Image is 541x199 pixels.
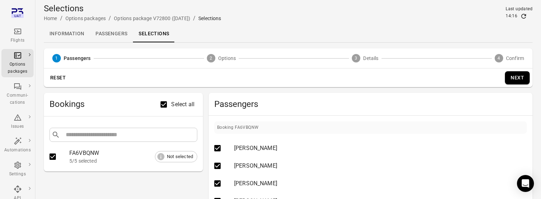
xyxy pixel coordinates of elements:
[44,3,221,14] h1: Selections
[4,92,31,106] div: Communi-cations
[44,16,57,21] a: Home
[1,49,34,77] a: Options packages
[90,25,133,42] a: Passengers
[1,80,34,108] a: Communi-cations
[44,14,221,23] nav: Breadcrumbs
[520,13,527,20] button: Refresh data
[69,157,197,164] div: 5/5 selected
[47,71,69,84] button: Reset
[4,123,31,130] div: Issues
[498,56,500,61] text: 4
[210,56,212,61] text: 2
[218,55,236,62] span: Options
[50,98,160,110] h2: Bookings
[506,13,517,20] div: 14:16
[517,175,534,192] div: Open Intercom Messenger
[64,55,91,62] span: Passengers
[214,98,527,110] span: Passengers
[1,135,34,156] a: Automations
[4,61,31,75] div: Options packages
[355,56,357,61] text: 3
[193,14,196,23] li: /
[4,37,31,44] div: Flights
[109,14,111,23] li: /
[505,71,530,84] button: Next
[60,14,63,23] li: /
[234,179,510,188] div: [PERSON_NAME]
[234,144,510,152] div: [PERSON_NAME]
[69,149,197,157] div: FA6VBQNW
[1,159,34,180] a: Settings
[163,153,197,160] span: Not selected
[55,56,58,61] text: 1
[114,16,190,21] a: Options package V72800 ([DATE])
[44,25,90,42] a: Information
[198,15,221,22] div: Selections
[4,147,31,154] div: Automations
[1,25,34,46] a: Flights
[65,16,106,21] a: Options packages
[4,171,31,178] div: Settings
[234,162,510,170] div: [PERSON_NAME]
[44,25,533,42] div: Local navigation
[133,25,175,42] a: Selections
[217,124,258,131] div: Booking FA6VBQNW
[1,111,34,132] a: Issues
[506,6,533,13] div: Last updated
[171,100,194,109] span: Select all
[363,55,378,62] span: Details
[506,55,524,62] span: Confirm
